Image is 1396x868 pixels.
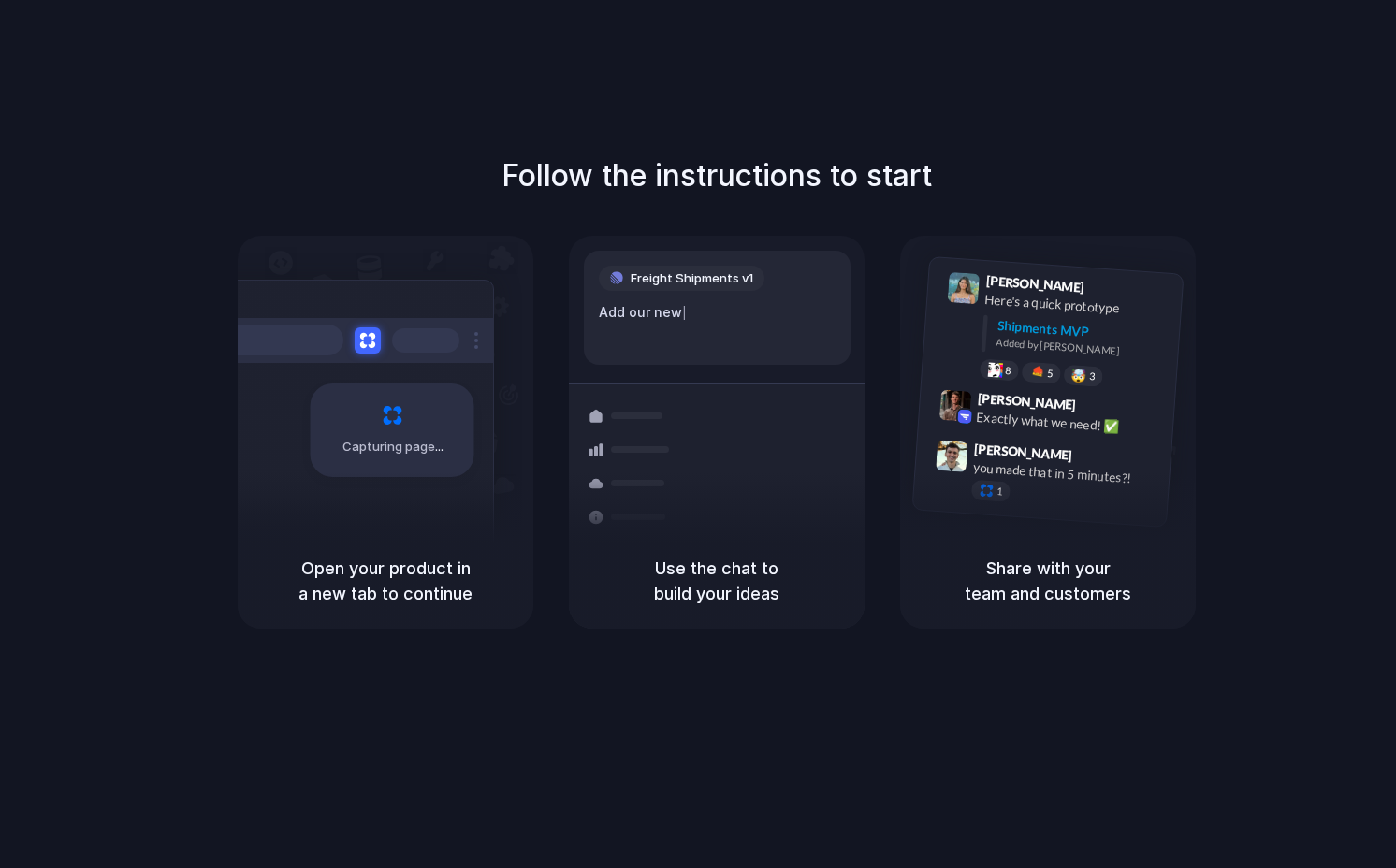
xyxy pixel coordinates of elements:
h5: Open your product in a new tab to continue [260,556,511,606]
span: 9:41 AM [1090,279,1128,301]
div: you made that in 5 minutes?! [972,457,1159,489]
div: Here's a quick prototype [984,289,1171,321]
span: 8 [1005,365,1011,375]
div: Exactly what we need! ✅ [976,407,1163,439]
span: Capturing page [342,438,446,456]
span: | [682,305,687,320]
div: 🤯 [1071,369,1087,383]
span: Freight Shipments v1 [631,269,753,288]
span: [PERSON_NAME] [977,387,1076,414]
h5: Share with your team and customers [923,556,1173,606]
h5: Use the chat to build your ideas [591,556,842,606]
h1: Follow the instructions to start [502,153,932,198]
span: 9:47 AM [1078,447,1116,470]
span: 9:42 AM [1082,397,1120,419]
span: 5 [1047,368,1054,378]
div: Shipments MVP [996,315,1170,346]
div: Add our new [599,302,836,323]
span: [PERSON_NAME] [985,270,1084,297]
span: [PERSON_NAME] [974,438,1073,465]
div: Added by [PERSON_NAME] [996,334,1168,361]
span: 3 [1089,370,1096,381]
span: 1 [996,485,1003,496]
